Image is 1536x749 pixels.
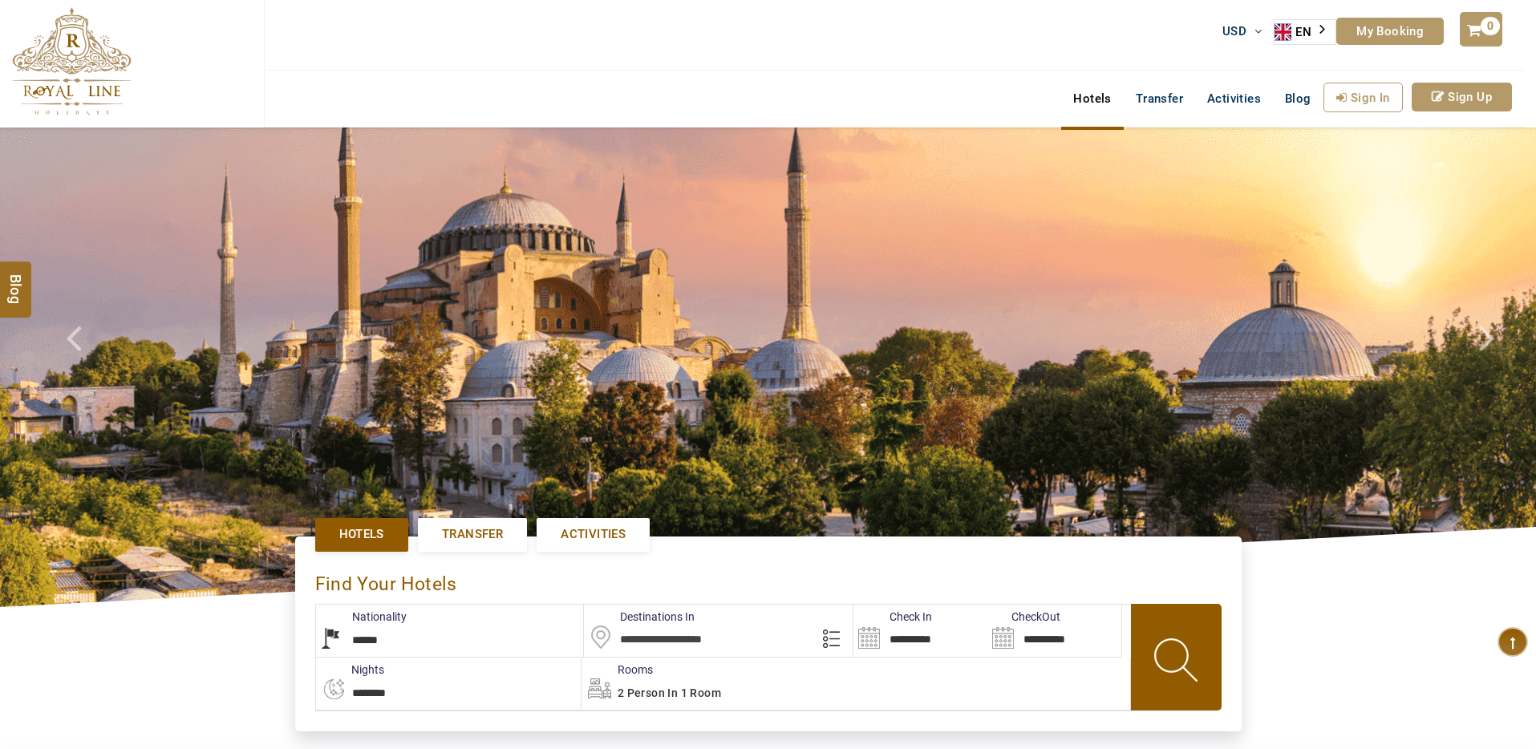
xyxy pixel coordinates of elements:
[582,662,653,678] label: Rooms
[6,274,26,288] span: Blog
[46,128,123,607] a: Check next prev
[339,526,384,543] span: Hotels
[1481,17,1500,35] span: 0
[987,605,1121,657] input: Search
[1274,19,1336,45] div: Language
[1323,83,1403,112] a: Sign In
[1061,83,1123,115] a: Hotels
[316,609,407,625] label: Nationality
[1274,19,1336,45] aside: Language selected: English
[442,526,503,543] span: Transfer
[987,609,1060,625] label: CheckOut
[315,518,408,551] a: Hotels
[315,557,1222,604] div: Find Your Hotels
[1412,83,1512,111] a: Sign Up
[584,609,695,625] label: Destinations In
[1222,24,1246,38] span: USD
[418,518,527,551] a: Transfer
[853,609,932,625] label: Check In
[1460,12,1502,47] a: 0
[1459,128,1536,607] a: Check next image
[315,662,384,678] label: nights
[561,526,626,543] span: Activities
[12,7,132,115] img: The Royal Line Holidays
[853,605,987,657] input: Search
[1336,18,1444,45] a: My Booking
[537,518,650,551] a: Activities
[1275,20,1335,44] a: EN
[1273,83,1323,115] a: Blog
[618,686,721,699] span: 2 Person in 1 Room
[1195,83,1273,115] a: Activities
[1124,83,1195,115] a: Transfer
[1285,91,1311,106] span: Blog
